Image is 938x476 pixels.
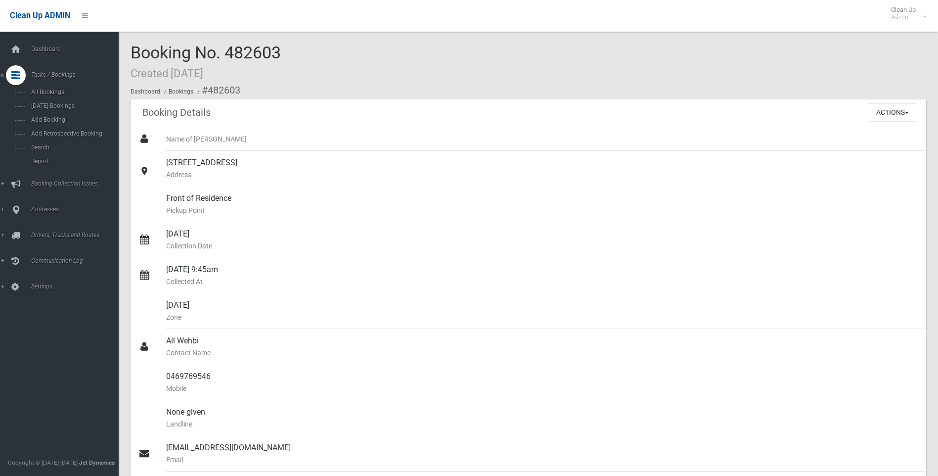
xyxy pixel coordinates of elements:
[166,382,918,394] small: Mobile
[166,258,918,293] div: [DATE] 9:45am
[166,204,918,216] small: Pickup Point
[166,329,918,365] div: All Wehbi
[131,43,281,81] span: Booking No. 482603
[79,459,115,466] strong: Jet Dynamics
[169,88,193,95] a: Bookings
[166,222,918,258] div: [DATE]
[166,240,918,252] small: Collection Date
[869,103,916,122] button: Actions
[131,103,223,122] header: Booking Details
[28,232,126,238] span: Drivers, Trucks and Routes
[28,257,126,264] span: Communication Log
[28,102,118,109] span: [DATE] Bookings
[28,89,118,95] span: All Bookings
[166,133,918,145] small: Name of [PERSON_NAME]
[28,206,126,213] span: Addresses
[166,276,918,287] small: Collected At
[166,293,918,329] div: [DATE]
[166,169,918,181] small: Address
[28,46,126,52] span: Dashboard
[886,6,926,21] span: Clean Up
[166,418,918,430] small: Landline
[166,311,918,323] small: Zone
[28,158,118,165] span: Report
[166,400,918,436] div: None given
[166,187,918,222] div: Front of Residence
[131,67,203,80] small: Created [DATE]
[131,436,926,472] a: [EMAIL_ADDRESS][DOMAIN_NAME]Email
[28,144,118,151] span: Search
[166,151,918,187] div: [STREET_ADDRESS]
[166,365,918,400] div: 0469769546
[8,459,78,466] span: Copyright © [DATE]-[DATE]
[28,130,118,137] span: Add Retrospective Booking
[166,436,918,472] div: [EMAIL_ADDRESS][DOMAIN_NAME]
[891,13,916,21] small: Admin
[28,283,126,290] span: Settings
[195,81,240,99] li: #482603
[166,454,918,466] small: Email
[10,11,70,20] span: Clean Up ADMIN
[28,116,118,123] span: Add Booking
[166,347,918,359] small: Contact Name
[131,88,160,95] a: Dashboard
[28,71,126,78] span: Tasks / Bookings
[28,180,126,187] span: Booking Collection Issues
